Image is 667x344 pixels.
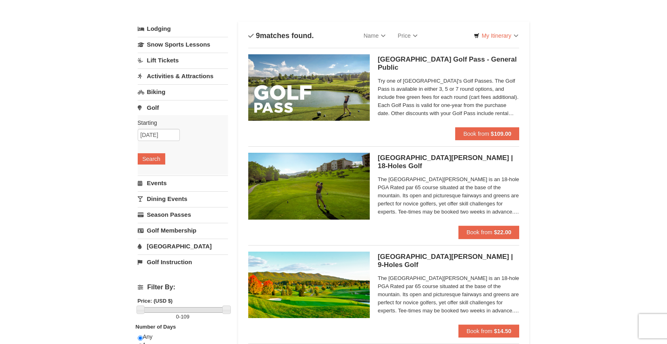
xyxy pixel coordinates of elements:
[138,298,173,304] strong: Price: (USD $)
[378,175,520,216] span: The [GEOGRAPHIC_DATA][PERSON_NAME] is an 18-hole PGA Rated par 65 course situated at the base of ...
[136,324,176,330] strong: Number of Days
[138,153,165,165] button: Search
[378,253,520,269] h5: [GEOGRAPHIC_DATA][PERSON_NAME] | 9-Holes Golf
[138,313,228,321] label: -
[138,254,228,269] a: Golf Instruction
[469,30,523,42] a: My Itinerary
[455,127,519,140] button: Book from $109.00
[181,314,190,320] span: 109
[138,284,228,291] h4: Filter By:
[378,274,520,315] span: The [GEOGRAPHIC_DATA][PERSON_NAME] is an 18-hole PGA Rated par 65 course situated at the base of ...
[458,226,520,239] button: Book from $22.00
[463,130,489,137] span: Book from
[138,239,228,254] a: [GEOGRAPHIC_DATA]
[458,325,520,338] button: Book from $14.50
[138,119,222,127] label: Starting
[392,28,424,44] a: Price
[378,154,520,170] h5: [GEOGRAPHIC_DATA][PERSON_NAME] | 18-Holes Golf
[491,130,511,137] strong: $109.00
[138,223,228,238] a: Golf Membership
[248,54,370,121] img: 6619859-108-f6e09677.jpg
[138,100,228,115] a: Golf
[248,153,370,219] img: 6619859-85-1f84791f.jpg
[248,32,314,40] h4: matches found.
[358,28,392,44] a: Name
[378,77,520,118] span: Try one of [GEOGRAPHIC_DATA]'s Golf Passes. The Golf Pass is available in either 3, 5 or 7 round ...
[138,21,228,36] a: Lodging
[138,191,228,206] a: Dining Events
[138,68,228,83] a: Activities & Attractions
[494,229,511,235] strong: $22.00
[256,32,260,40] span: 9
[494,328,511,334] strong: $14.50
[138,84,228,99] a: Biking
[467,229,492,235] span: Book from
[138,175,228,190] a: Events
[138,37,228,52] a: Snow Sports Lessons
[378,56,520,72] h5: [GEOGRAPHIC_DATA] Golf Pass - General Public
[138,207,228,222] a: Season Passes
[176,314,179,320] span: 0
[248,252,370,318] img: 6619859-87-49ad91d4.jpg
[467,328,492,334] span: Book from
[138,53,228,68] a: Lift Tickets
